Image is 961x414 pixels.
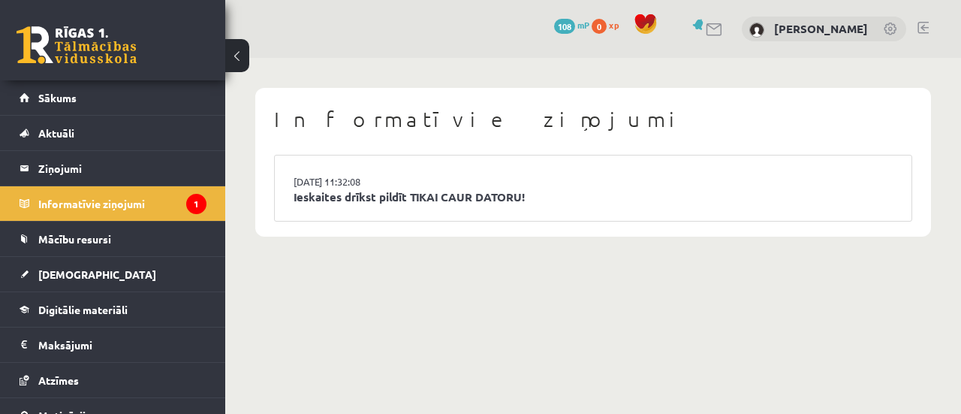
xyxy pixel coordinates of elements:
span: Atzīmes [38,373,79,387]
span: Digitālie materiāli [38,303,128,316]
a: [PERSON_NAME] [774,21,868,36]
legend: Ziņojumi [38,151,206,186]
a: 0 xp [592,19,626,31]
a: [DATE] 11:32:08 [294,174,406,189]
a: Sākums [20,80,206,115]
a: 108 mP [554,19,589,31]
i: 1 [186,194,206,214]
a: [DEMOGRAPHIC_DATA] [20,257,206,292]
a: Rīgas 1. Tālmācības vidusskola [17,26,137,64]
a: Informatīvie ziņojumi1 [20,186,206,221]
span: [DEMOGRAPHIC_DATA] [38,267,156,281]
a: Ieskaites drīkst pildīt TIKAI CAUR DATORU! [294,189,893,206]
a: Mācību resursi [20,222,206,256]
span: Mācību resursi [38,232,111,246]
legend: Maksājumi [38,328,206,362]
a: Maksājumi [20,328,206,362]
a: Atzīmes [20,363,206,397]
a: Digitālie materiāli [20,292,206,327]
a: Ziņojumi [20,151,206,186]
span: Sākums [38,91,77,104]
span: mP [577,19,589,31]
a: Aktuāli [20,116,206,150]
img: Alekss Paegle [749,23,764,38]
legend: Informatīvie ziņojumi [38,186,206,221]
span: 0 [592,19,607,34]
span: 108 [554,19,575,34]
span: Aktuāli [38,126,74,140]
span: xp [609,19,619,31]
h1: Informatīvie ziņojumi [274,107,912,132]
